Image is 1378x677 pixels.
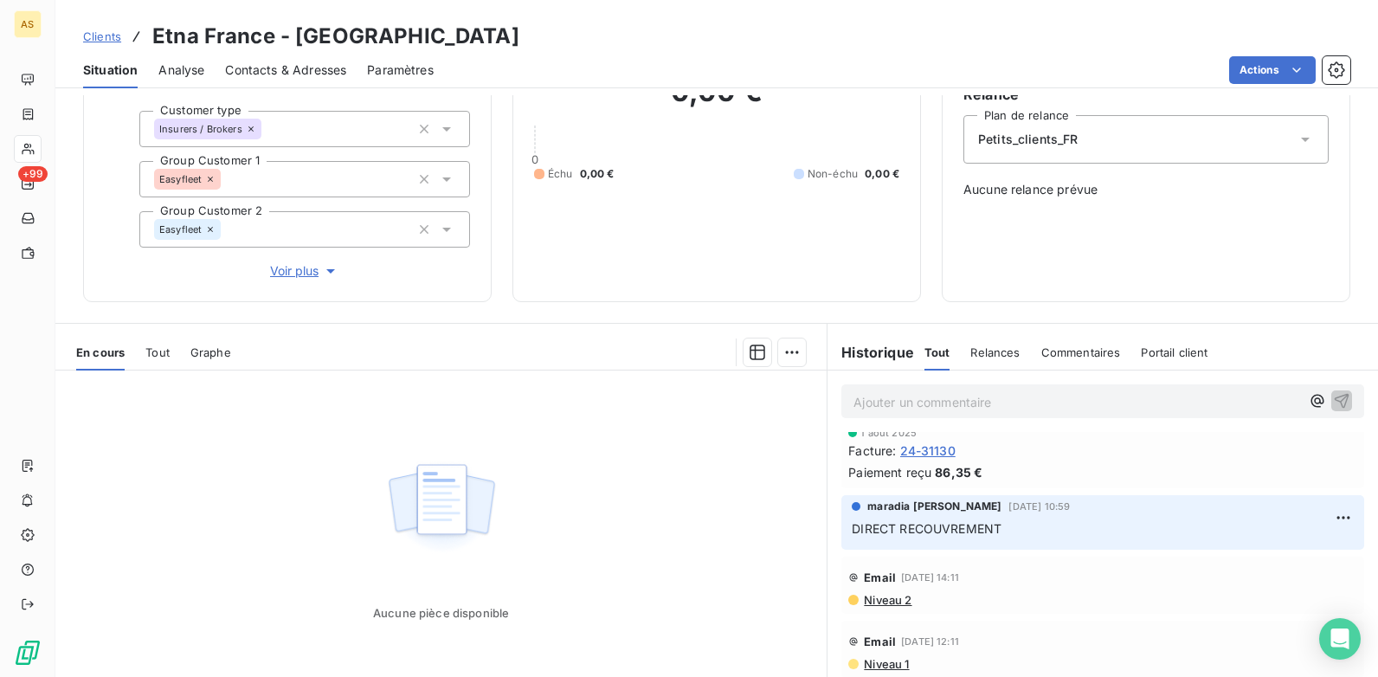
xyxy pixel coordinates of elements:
[14,10,42,38] div: AS
[158,61,204,79] span: Analyse
[76,345,125,359] span: En cours
[860,428,917,438] span: 1 août 2025
[1141,345,1207,359] span: Portail client
[864,635,896,648] span: Email
[924,345,950,359] span: Tout
[1041,345,1121,359] span: Commentaires
[580,166,615,182] span: 0,00 €
[145,345,170,359] span: Tout
[978,131,1079,148] span: Petits_clients_FR
[373,606,509,620] span: Aucune pièce disponible
[534,74,899,126] h2: 0,00 €
[159,224,202,235] span: Easyfleet
[864,571,896,584] span: Email
[852,521,1001,536] span: DIRECT RECOUVREMENT
[139,261,470,280] button: Voir plus
[1229,56,1316,84] button: Actions
[862,657,909,671] span: Niveau 1
[808,166,858,182] span: Non-échu
[531,152,538,166] span: 0
[367,61,434,79] span: Paramètres
[867,499,1001,514] span: maradia [PERSON_NAME]
[865,166,899,182] span: 0,00 €
[862,593,911,607] span: Niveau 2
[225,61,346,79] span: Contacts & Adresses
[261,121,275,137] input: Ajouter une valeur
[970,345,1020,359] span: Relances
[827,342,914,363] h6: Historique
[901,636,959,647] span: [DATE] 12:11
[190,345,231,359] span: Graphe
[221,171,235,187] input: Ajouter une valeur
[386,455,497,562] img: Empty state
[901,572,959,583] span: [DATE] 14:11
[1319,618,1361,660] div: Open Intercom Messenger
[900,442,956,460] span: 24-31130
[548,166,573,182] span: Échu
[83,28,121,45] a: Clients
[14,639,42,667] img: Logo LeanPay
[159,124,242,134] span: Insurers / Brokers
[221,222,235,237] input: Ajouter une valeur
[83,61,138,79] span: Situation
[848,442,896,460] span: Facture :
[270,262,339,280] span: Voir plus
[159,174,202,184] span: Easyfleet
[152,21,519,52] h3: Etna France - [GEOGRAPHIC_DATA]
[963,181,1329,198] span: Aucune relance prévue
[935,463,982,481] span: 86,35 €
[83,29,121,43] span: Clients
[18,166,48,182] span: +99
[1008,501,1070,512] span: [DATE] 10:59
[848,463,931,481] span: Paiement reçu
